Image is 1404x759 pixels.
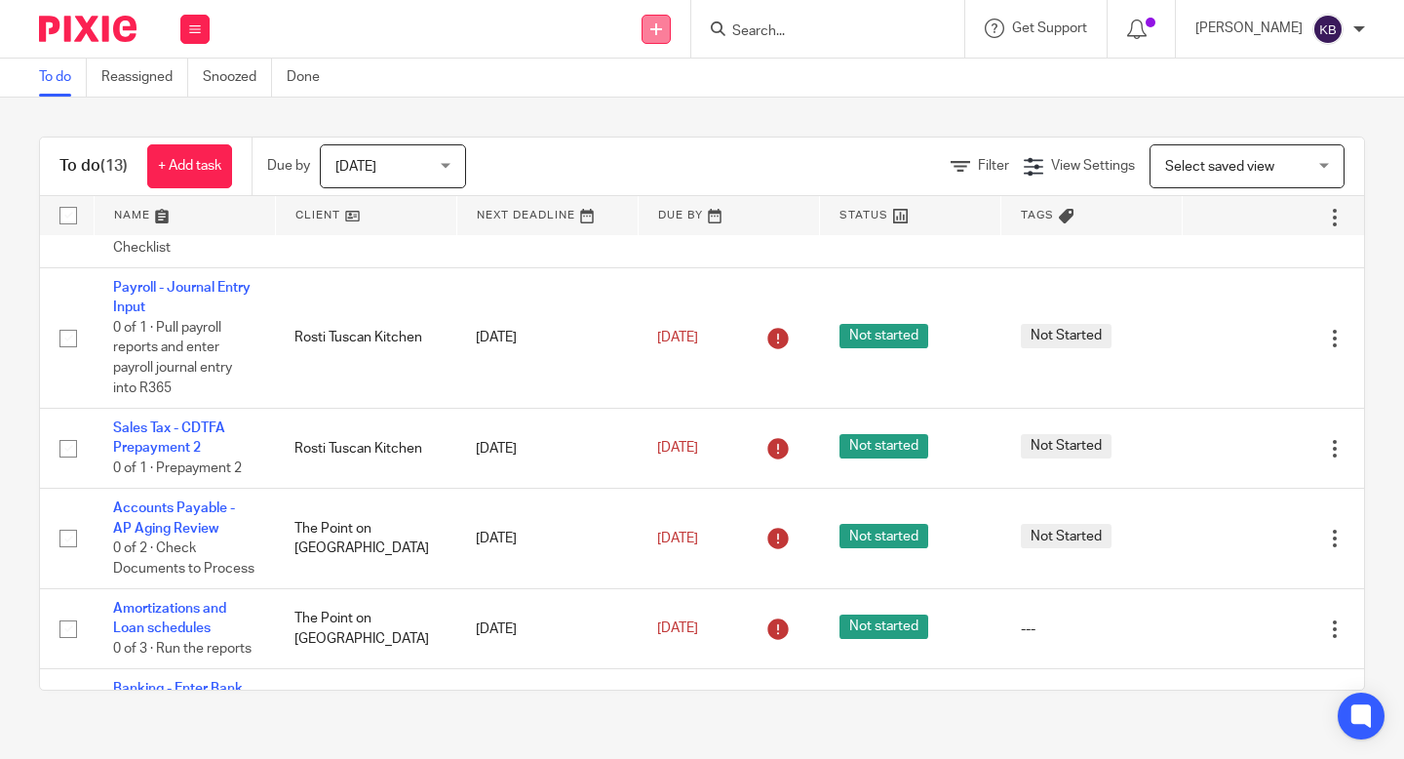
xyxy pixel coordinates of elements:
span: (13) [100,158,128,174]
td: [DATE] [456,669,638,749]
a: Reassigned [101,59,188,97]
td: [DATE] [456,409,638,489]
span: Filter [978,159,1009,173]
span: Not started [839,524,928,548]
td: [DATE] [456,268,638,409]
img: Pixie [39,16,136,42]
a: Sales Tax - CDTFA Prepayment 2 [113,421,225,455]
span: Get Support [1012,21,1087,35]
td: The Point on [GEOGRAPHIC_DATA] [275,589,456,669]
td: The Point on [GEOGRAPHIC_DATA] [275,669,456,749]
span: Not Started [1021,324,1111,348]
span: View Settings [1051,159,1135,173]
span: 0 of 2 · Check Documents to Process [113,541,254,576]
span: Not Started [1021,524,1111,548]
input: Search [730,23,906,41]
a: To do [39,59,87,97]
p: [PERSON_NAME] [1195,19,1303,38]
span: [DATE] [657,532,698,545]
td: [DATE] [456,589,638,669]
td: [DATE] [456,489,638,589]
a: + Add task [147,144,232,188]
img: svg%3E [1312,14,1344,45]
h1: To do [59,156,128,177]
span: Tags [1021,210,1054,220]
a: Amortizations and Loan schedules [113,602,226,635]
span: Not started [839,434,928,459]
span: Not started [839,615,928,639]
a: Accounts Payable - AP Aging Review [113,501,235,535]
span: Not started [839,324,928,348]
a: Snoozed [203,59,272,97]
span: [DATE] [657,442,698,456]
td: The Point on [GEOGRAPHIC_DATA] [275,489,456,589]
a: Done [287,59,334,97]
span: 0 of 1 · Prepayment 2 [113,461,242,475]
span: 0 of 1 · Pull payroll reports and enter payroll journal entry into R365 [113,321,232,395]
td: Rosti Tuscan Kitchen [275,409,456,489]
span: [DATE] [657,331,698,344]
span: [DATE] [335,160,376,174]
p: Due by [267,156,310,176]
div: --- [1021,619,1163,639]
a: Payroll - Journal Entry Input [113,281,251,314]
span: 0 of 15 · Review To Do Checklist [113,220,245,255]
span: Select saved view [1165,160,1274,174]
td: Rosti Tuscan Kitchen [275,268,456,409]
span: Not Started [1021,434,1111,459]
a: Banking - Enter Bank Activity - week 38 [113,682,243,715]
span: [DATE] [657,621,698,635]
span: 0 of 3 · Run the reports [113,642,252,656]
